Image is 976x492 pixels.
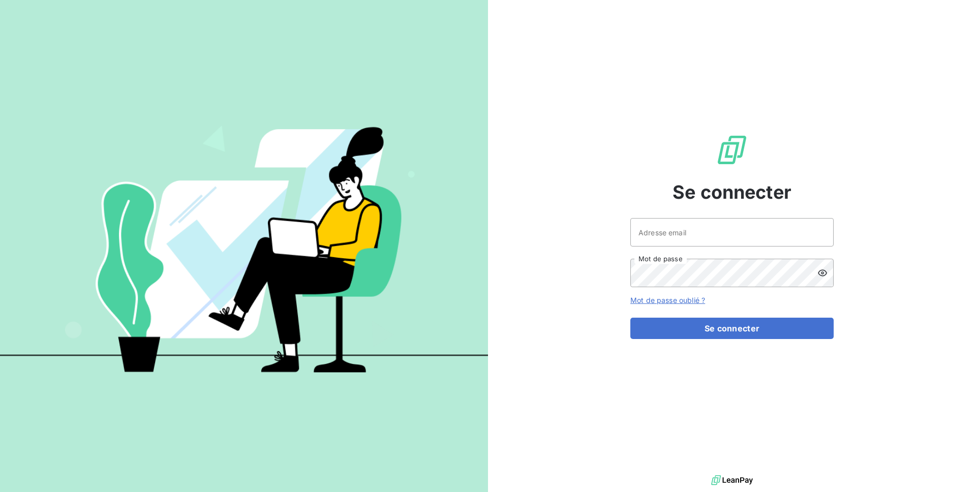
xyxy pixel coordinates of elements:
span: Se connecter [673,178,791,206]
img: logo [711,473,753,488]
a: Mot de passe oublié ? [630,296,705,304]
img: Logo LeanPay [716,134,748,166]
input: placeholder [630,218,834,247]
button: Se connecter [630,318,834,339]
